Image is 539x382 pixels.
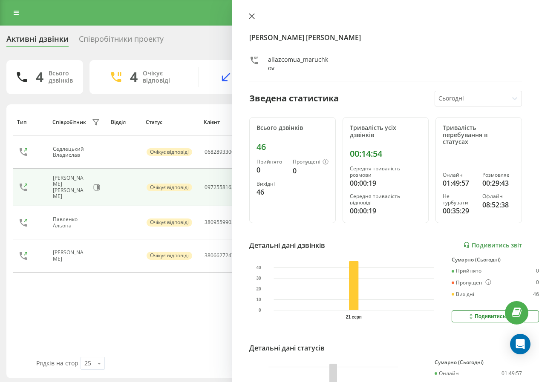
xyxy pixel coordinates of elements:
[150,148,189,155] font: Очікує відповіді
[533,290,539,298] font: 46
[36,68,43,86] font: 4
[256,276,261,281] text: 30
[475,313,523,319] font: Подивитись деталі
[259,308,261,313] text: 0
[249,343,325,353] font: Детальні дані статусів
[257,158,282,165] font: Прийнято
[49,69,73,84] font: Всього дзвінків
[205,184,234,191] font: 0972558163
[205,218,240,226] font: 380955990246
[502,370,522,377] font: 01:49:57
[256,287,261,291] text: 20
[435,359,484,366] font: Сумарно (Сьогодні)
[482,200,509,210] font: 08:52:38
[456,279,484,286] font: Пропущені
[536,267,539,274] font: 0
[150,218,189,226] font: Очікує відповіді
[350,178,376,188] font: 00:00:19
[143,69,170,84] font: Очікує відповіді
[452,310,539,322] button: Подивитись деталі
[443,206,469,215] font: 00:35:29
[293,158,320,165] font: Пропущені
[536,279,539,286] font: 0
[346,315,362,319] text: 21 серп
[257,180,275,187] font: Вихідні
[36,359,78,367] font: Рядків на стор
[84,359,91,367] font: 25
[257,141,266,152] font: 46
[350,165,400,178] font: Середня тривалість розмови
[53,215,78,229] font: Павленко Альона
[482,192,503,200] font: Офлайн
[482,178,509,188] font: 00:29:43
[146,118,162,126] font: Статус
[52,118,86,126] font: Співробітник
[443,192,468,206] font: Не турбувати
[443,178,469,188] font: 01:49:57
[256,265,261,270] text: 40
[456,267,481,274] font: Прийнято
[257,124,303,132] font: Всього дзвінків
[456,290,474,298] font: Вихідні
[53,249,84,262] font: [PERSON_NAME]
[463,241,522,249] a: Подивитись звіт
[257,187,264,197] font: 46
[249,241,325,250] font: Детальні дані дзвінків
[256,297,261,302] text: 10
[150,184,189,191] font: Очікує відповіді
[350,148,382,159] font: 00:14:54
[257,165,260,175] font: 0
[205,148,234,155] font: 0682893300
[443,171,463,178] font: Онлайн
[452,256,501,263] font: Сумарно (Сьогодні)
[293,166,297,175] font: 0
[130,68,138,86] font: 4
[350,206,376,215] font: 00:00:19
[204,118,220,126] font: Клієнт
[150,252,189,259] font: Очікує відповіді
[350,192,400,206] font: Середня тривалість відповіді
[472,241,522,249] font: Подивитись звіт
[205,252,240,259] font: 380662724702
[79,34,164,44] font: Співробітники проекту
[111,118,126,126] font: Відділ
[350,124,396,139] font: Тривалість усіх дзвінків
[249,92,339,104] font: Зведена статистика
[249,33,361,42] font: [PERSON_NAME] [PERSON_NAME]
[6,34,69,44] font: Активні дзвінки
[17,118,27,126] font: Тип
[510,334,530,354] div: Відкрити Intercom Messenger
[268,55,328,72] font: allazcomua_maruchkov
[53,145,84,158] font: Седлецький Владислав
[443,124,487,146] font: Тривалість перебування в статусах
[439,370,459,377] font: Онлайн
[53,174,84,200] font: [PERSON_NAME] [PERSON_NAME]
[482,171,509,178] font: Розмовляє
